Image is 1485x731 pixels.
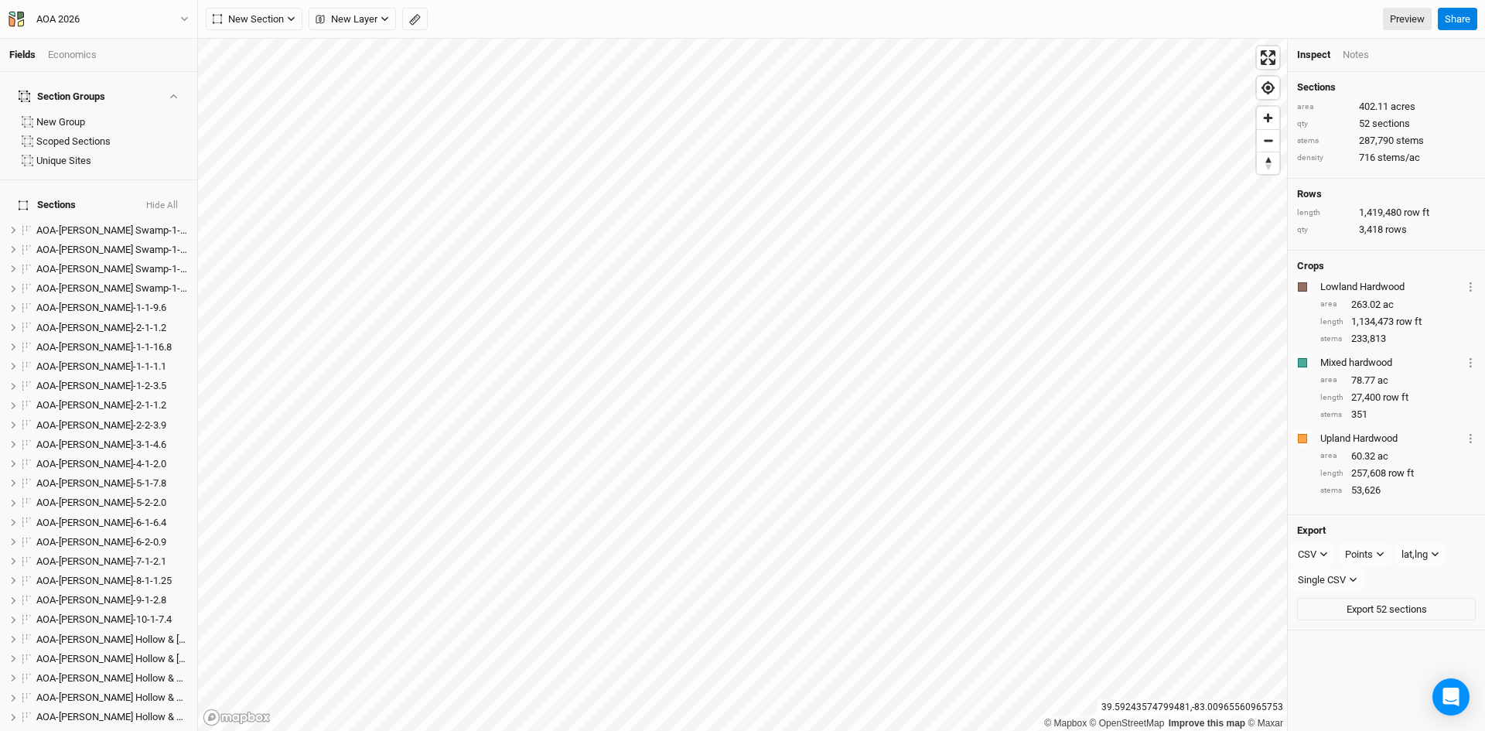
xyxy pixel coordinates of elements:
[36,341,172,353] span: AOA-[PERSON_NAME]-1-1-16.8
[1320,316,1343,328] div: length
[1297,188,1476,200] h4: Rows
[1257,107,1279,129] button: Zoom in
[1320,374,1476,388] div: 78.77
[1466,429,1476,447] button: Crop Usage
[19,199,76,211] span: Sections
[1343,48,1369,62] div: Notes
[36,477,166,489] span: AOA-[PERSON_NAME]-5-1-7.8
[1377,374,1388,388] span: ac
[1377,151,1420,165] span: stems/ac
[1320,466,1476,480] div: 257,608
[36,263,194,275] span: AOA-[PERSON_NAME] Swamp-1-3-8
[1320,374,1343,386] div: area
[1297,524,1476,537] h4: Export
[1297,100,1476,114] div: 402.11
[1345,547,1373,562] div: Points
[36,613,172,625] span: AOA-[PERSON_NAME]-10-1-7.4
[1291,569,1364,592] button: Single CSV
[1338,543,1391,566] button: Points
[36,263,188,275] div: AOA-Cackley Swamp-1-3-8
[36,672,275,684] span: AOA-[PERSON_NAME] Hollow & Stone Canyon-3-1-3.85
[1297,223,1476,237] div: 3,418
[1391,100,1415,114] span: acres
[36,692,188,704] div: AOA-Hintz Hollow & Stone Canyon-3-2-1.3
[36,517,188,529] div: AOA-Genevieve Jones-6-1-6.4
[1257,152,1279,174] span: Reset bearing to north
[36,322,188,334] div: AOA-Darby Oaks-2-1-1.2
[36,244,188,256] div: AOA-Cackley Swamp-1-2-5
[1385,223,1407,237] span: rows
[1298,572,1346,588] div: Single CSV
[1297,151,1476,165] div: 716
[1297,117,1476,131] div: 52
[36,155,188,167] div: Unique Sites
[1466,278,1476,295] button: Crop Usage
[36,634,304,645] span: AOA-[PERSON_NAME] Hollow & [GEOGRAPHIC_DATA]-1-1-6.5
[36,575,172,586] span: AOA-[PERSON_NAME]-8-1-1.25
[36,399,166,411] span: AOA-[PERSON_NAME]-2-1-1.2
[1291,543,1335,566] button: CSV
[1297,206,1476,220] div: 1,419,480
[1298,547,1316,562] div: CSV
[36,672,188,685] div: AOA-Hintz Hollow & Stone Canyon-3-1-3.85
[1320,298,1476,312] div: 263.02
[1257,46,1279,69] button: Enter fullscreen
[402,8,428,31] button: Shortcut: M
[9,49,36,60] a: Fields
[1320,356,1463,370] div: Mixed hardwood
[1257,130,1279,152] span: Zoom out
[1320,432,1463,446] div: Upland Hardwood
[36,282,200,294] span: AOA-[PERSON_NAME] Swamp-1-4-11
[1320,280,1463,294] div: Lowland Hardwood
[36,419,166,431] span: AOA-[PERSON_NAME]-2-2-3.9
[1297,118,1351,130] div: qty
[1466,354,1476,371] button: Crop Usage
[1320,483,1476,497] div: 53,626
[1257,77,1279,99] span: Find my location
[1297,207,1351,219] div: length
[36,555,166,567] span: AOA-[PERSON_NAME]-7-1-2.1
[36,399,188,412] div: AOA-Genevieve Jones-2-1-1.2
[1320,299,1343,310] div: area
[1297,48,1330,62] div: Inspect
[1320,468,1343,480] div: length
[1401,547,1428,562] div: lat,lng
[36,302,166,313] span: AOA-[PERSON_NAME]-1-1-9.6
[1320,408,1476,422] div: 351
[36,458,166,470] span: AOA-[PERSON_NAME]-4-1-2.0
[1090,718,1165,729] a: OpenStreetMap
[36,439,188,451] div: AOA-Genevieve Jones-3-1-4.6
[36,135,188,148] div: Scoped Sections
[36,419,188,432] div: AOA-Genevieve Jones-2-2-3.9
[36,302,188,314] div: AOA-Darby Oaks-1-1-9.6
[36,711,275,722] span: AOA-[PERSON_NAME] Hollow & Stone Canyon-4-1-2.75
[1320,392,1343,404] div: length
[1383,8,1432,31] a: Preview
[316,12,377,27] span: New Layer
[1432,678,1470,716] div: Open Intercom Messenger
[1297,134,1476,148] div: 287,790
[1320,409,1343,421] div: stems
[1404,206,1429,220] span: row ft
[1297,152,1351,164] div: density
[1297,81,1476,94] h4: Sections
[36,322,166,333] span: AOA-[PERSON_NAME]-2-1-1.2
[309,8,396,31] button: New Layer
[1248,718,1283,729] a: Maxar
[36,594,166,606] span: AOA-[PERSON_NAME]-9-1-2.8
[36,341,188,354] div: AOA-Elick-1-1-16.8
[36,634,188,646] div: AOA-Hintz Hollow & Stone Canyon-1-1-6.5
[36,653,188,665] div: AOA-Hintz Hollow & Stone Canyon-2-2-8.65
[36,711,188,723] div: AOA-Hintz Hollow & Stone Canyon-4-1-2.75
[1320,391,1476,405] div: 27,400
[198,39,1287,731] canvas: Map
[206,8,302,31] button: New Section
[1297,224,1351,236] div: qty
[36,224,194,236] span: AOA-[PERSON_NAME] Swamp-1-1-4
[36,497,166,508] span: AOA-[PERSON_NAME]-5-2-2.0
[36,360,188,373] div: AOA-Genevieve Jones-1-1-1.1
[36,613,188,626] div: AOA-Genevieve Jones-10-1-7.4
[19,91,105,103] div: Section Groups
[203,709,271,726] a: Mapbox logo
